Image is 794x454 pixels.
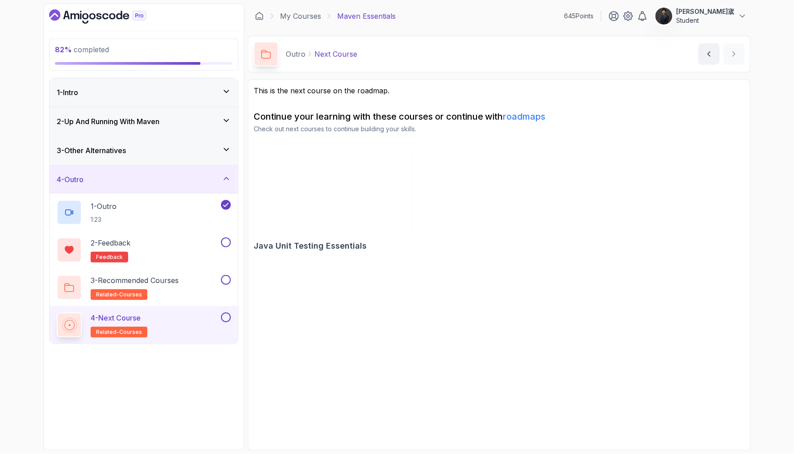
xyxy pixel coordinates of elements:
p: Student [677,16,735,25]
span: 82 % [55,45,72,54]
button: 3-Other Alternatives [50,136,238,165]
button: next content [723,43,745,65]
a: Dashboard [49,9,167,24]
p: This is the next course on the roadmap. [254,85,745,96]
p: Next Course [314,49,357,59]
img: Java Unit Testing Essentials card [254,148,412,237]
button: 1-Intro [50,78,238,107]
h3: 1 - Intro [57,87,78,98]
p: 2 - Feedback [91,237,130,248]
button: 3-Recommended Coursesrelated-courses [57,275,231,300]
button: 4-Outro [50,165,238,194]
span: feedback [96,254,123,261]
h2: Continue your learning with these courses or continue with [254,110,745,123]
button: user profile image[PERSON_NAME]宬Student [655,7,747,25]
button: previous content [698,43,720,65]
button: 2-Up And Running With Maven [50,107,238,136]
a: Java Unit Testing Essentials cardJava Unit Testing Essentials [254,148,413,252]
span: completed [55,45,109,54]
p: 1:23 [91,215,117,224]
p: 645 Points [564,12,594,21]
p: 4 - Next Course [91,312,141,323]
p: 3 - Recommended Courses [91,275,179,286]
img: user profile image [656,8,673,25]
button: 1-Outro1:23 [57,200,231,225]
a: My Courses [280,11,321,21]
h2: Java Unit Testing Essentials [254,240,367,252]
h3: 3 - Other Alternatives [57,145,126,156]
span: related-courses [96,329,142,336]
p: 1 - Outro [91,201,117,212]
a: Dashboard [255,12,264,21]
h3: 4 - Outro [57,174,84,185]
h3: 2 - Up And Running With Maven [57,116,159,127]
a: roadmaps [503,111,546,122]
p: Check out next courses to continue building your skills. [254,125,745,133]
button: 2-Feedbackfeedback [57,237,231,262]
p: [PERSON_NAME]宬 [677,7,735,16]
p: Maven Essentials [337,11,396,21]
p: Outro [286,49,305,59]
span: related-courses [96,291,142,298]
button: 4-Next Courserelated-courses [57,312,231,337]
